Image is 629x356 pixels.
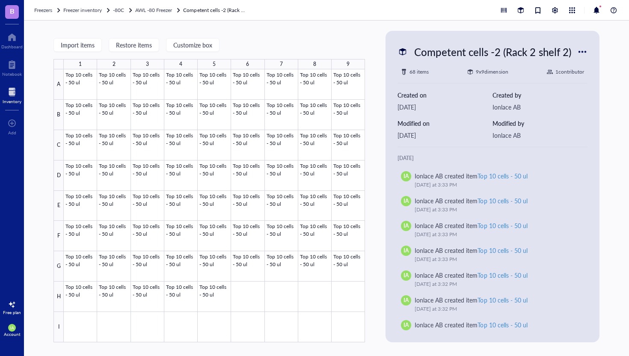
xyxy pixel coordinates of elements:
div: C [53,130,64,160]
div: Ionlace AB created item [415,221,527,230]
a: IAIonlace AB created itemTop 10 cells - 50 ul[DATE] at 3:33 PM [398,193,587,217]
div: 7 [280,59,283,69]
a: IAIonlace AB created itemTop 10 cells - 50 ul[DATE] at 3:33 PM [398,217,587,242]
span: IA [404,172,409,180]
span: B [10,6,15,16]
span: Freezer inventory [63,6,102,14]
a: IAIonlace AB created itemTop 10 cells - 50 ul[DATE] at 3:33 PM [398,168,587,193]
div: 1 contributor [555,68,584,76]
div: Ionlace AB created item [415,246,527,255]
div: G [53,251,64,282]
a: Inventory [3,85,21,104]
div: Top 10 cells - 50 ul [478,296,527,304]
span: IA [404,297,409,304]
div: [DATE] at 3:33 PM [415,230,577,239]
div: [DATE] at 3:33 PM [415,181,577,189]
div: Ionlace AB created item [415,196,527,205]
a: IAIonlace AB created itemTop 10 cells - 50 ul[DATE] at 3:32 PM [398,267,587,292]
span: IA [404,222,409,230]
div: B [53,100,64,130]
div: Inventory [3,99,21,104]
div: Ionlace AB created item [415,171,527,181]
span: Import items [61,42,95,48]
div: H [53,282,64,312]
a: Freezers [34,6,62,15]
div: [DATE] at 3:32 PM [415,305,577,313]
div: Created by [493,90,587,100]
div: 2 [113,59,116,69]
div: 5 [213,59,216,69]
span: -80C [113,6,124,14]
span: Freezers [34,6,52,14]
span: IA [404,197,409,205]
a: -80CAWL -80 Freezer [113,6,181,15]
a: Freezer inventory [63,6,111,15]
a: Competent cells -2 (Rack 2 shelf 2) [183,6,247,15]
div: [DATE] [398,131,493,140]
span: IA [404,321,409,329]
div: 9 [347,59,350,69]
span: IA [404,272,409,279]
span: Customize box [173,42,212,48]
div: Competent cells -2 (Rack 2 shelf 2) [410,43,575,61]
div: Top 10 cells - 50 ul [478,271,527,279]
div: [DATE] [398,102,493,112]
div: 9 x 9 dimension [476,68,508,76]
div: Add [8,130,16,135]
a: IAIonlace AB created itemTop 10 cells - 50 ul[DATE] at 3:32 PM [398,292,587,317]
button: Import items [53,38,102,52]
div: [DATE] at 3:32 PM [415,280,577,288]
div: Top 10 cells - 50 ul [478,221,527,230]
div: 3 [146,59,149,69]
div: D [53,160,64,191]
div: [DATE] at 3:33 PM [415,255,577,264]
div: Created on [398,90,493,100]
a: IAIonlace AB created itemTop 10 cells - 50 ul[DATE] at 3:33 PM [398,242,587,267]
div: Ionlace AB created item [415,295,527,305]
button: Restore items [109,38,159,52]
div: Ionlace AB created item [415,320,527,329]
a: Dashboard [1,30,23,49]
div: [DATE] at 3:32 PM [415,329,577,338]
div: 68 items [409,68,429,76]
a: IAIonlace AB created itemTop 10 cells - 50 ul[DATE] at 3:32 PM [398,317,587,341]
button: Customize box [166,38,220,52]
span: Restore items [116,42,152,48]
div: [DATE] at 3:33 PM [415,205,577,214]
span: IA [404,247,409,255]
div: [DATE] [398,154,587,163]
div: F [53,221,64,251]
div: Top 10 cells - 50 ul [478,320,527,329]
div: Notebook [2,71,22,77]
div: Top 10 cells - 50 ul [478,172,527,180]
div: Top 10 cells - 50 ul [478,196,527,205]
div: Dashboard [1,44,23,49]
div: Top 10 cells - 50 ul [478,246,527,255]
div: 4 [179,59,182,69]
a: Notebook [2,58,22,77]
div: 6 [246,59,249,69]
div: Modified on [398,119,493,128]
div: E [53,191,64,221]
div: Free plan [3,310,21,315]
div: A [53,69,64,100]
div: I [53,312,64,342]
div: Ionlace AB [493,102,587,112]
div: 8 [313,59,316,69]
div: 1 [79,59,82,69]
div: Ionlace AB created item [415,270,527,280]
div: Modified by [493,119,587,128]
span: IA [10,325,14,330]
span: AWL -80 Freezer [135,6,172,14]
div: Account [4,332,21,337]
div: Ionlace AB [493,131,587,140]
